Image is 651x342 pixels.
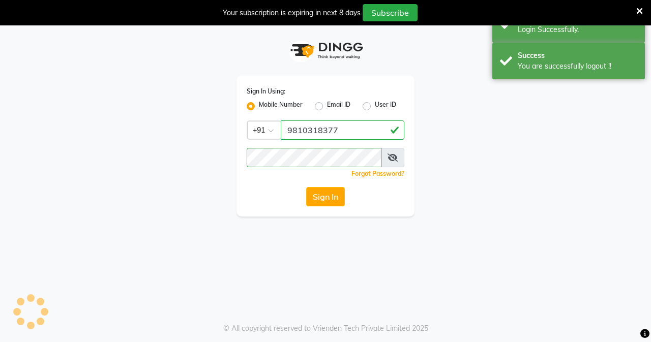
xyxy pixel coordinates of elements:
[363,4,418,21] button: Subscribe
[223,8,361,18] div: Your subscription is expiring in next 8 days
[247,87,285,96] label: Sign In Using:
[518,24,637,35] div: Login Successfully.
[518,61,637,72] div: You are successfully logout !!
[327,100,350,112] label: Email ID
[259,100,303,112] label: Mobile Number
[306,187,345,206] button: Sign In
[351,170,404,177] a: Forgot Password?
[281,120,404,140] input: Username
[247,148,381,167] input: Username
[285,36,366,66] img: logo1.svg
[518,50,637,61] div: Success
[375,100,396,112] label: User ID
